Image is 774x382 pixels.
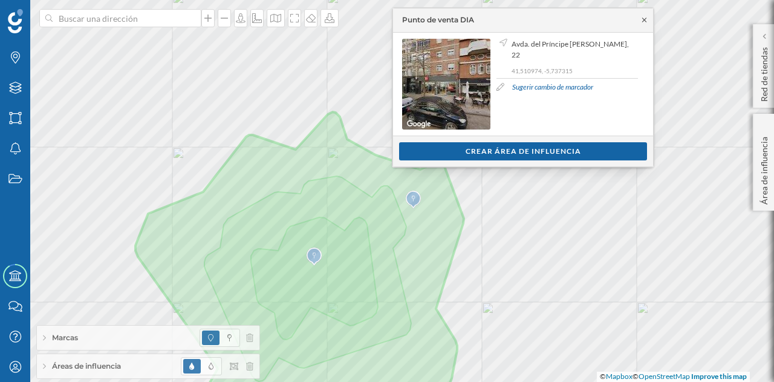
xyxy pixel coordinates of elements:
[24,8,67,19] span: Soporte
[691,372,747,381] a: Improve this map
[512,67,638,75] p: 41,510974, -5,737315
[402,15,474,25] div: Punto de venta DIA
[639,372,690,381] a: OpenStreetMap
[512,82,593,93] a: Sugerir cambio de marcador
[402,39,490,130] img: streetview
[52,361,121,372] span: Áreas de influencia
[512,39,635,61] span: Avda. del Príncipe [PERSON_NAME], 22
[758,132,770,205] p: Área de influencia
[8,9,23,33] img: Geoblink Logo
[758,42,770,102] p: Red de tiendas
[606,372,633,381] a: Mapbox
[52,332,78,343] span: Marcas
[597,372,750,382] div: © ©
